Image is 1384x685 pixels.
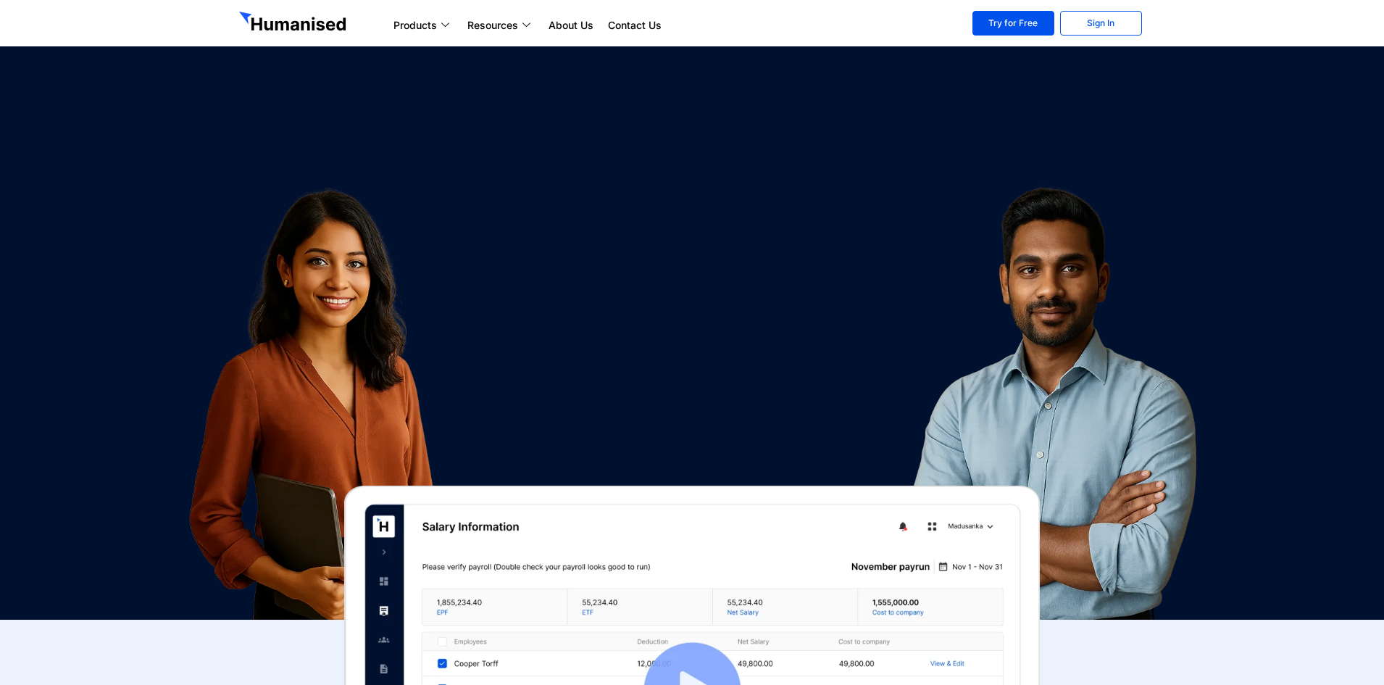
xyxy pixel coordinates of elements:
[601,17,669,34] a: Contact Us
[972,11,1054,36] a: Try for Free
[386,17,460,34] a: Products
[1060,11,1142,36] a: Sign In
[460,17,541,34] a: Resources
[541,17,601,34] a: About Us
[239,12,349,35] img: GetHumanised Logo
